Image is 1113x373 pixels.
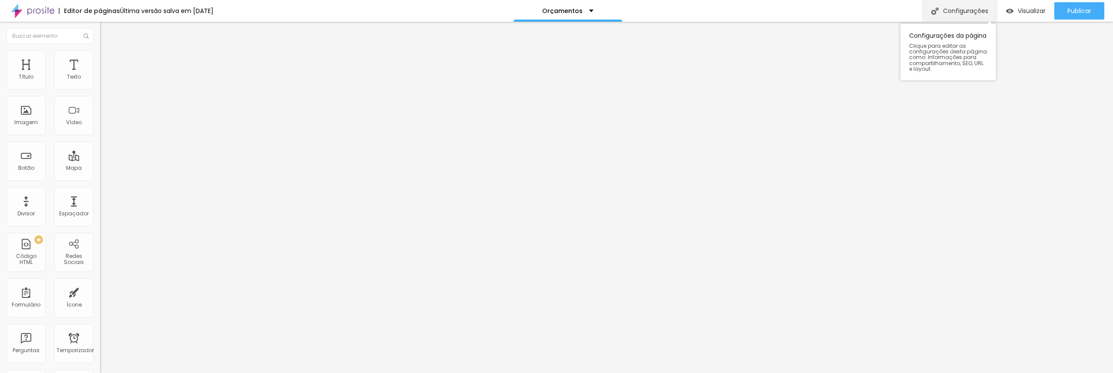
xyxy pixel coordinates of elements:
font: Título [19,73,33,80]
font: Código HTML [16,252,37,266]
font: Botão [18,164,34,172]
input: Buscar elemento [7,28,93,44]
button: Publicar [1054,2,1104,20]
iframe: Editor [100,22,1113,373]
img: Ícone [83,33,89,39]
font: Divisor [17,210,35,217]
font: Orçamentos [542,7,583,15]
font: Espaçador [59,210,89,217]
font: Ícone [67,301,82,308]
font: Redes Sociais [64,252,84,266]
font: Temporizador [57,347,94,354]
font: Configurações da página [909,31,986,40]
font: Perguntas [13,347,40,354]
font: Clique para editar as configurações desta página como: Informações para compartilhamento, SEO, UR... [909,42,987,73]
font: Vídeo [66,119,82,126]
button: Visualizar [997,2,1054,20]
font: Editor de páginas [64,7,120,15]
font: Imagem [14,119,38,126]
font: Texto [67,73,81,80]
font: Formulário [12,301,40,308]
font: Configurações [943,7,988,15]
font: Mapa [66,164,82,172]
font: Publicar [1067,7,1091,15]
font: Última versão salva em [DATE] [120,7,213,15]
font: Visualizar [1018,7,1046,15]
img: view-1.svg [1006,7,1013,15]
img: Ícone [931,7,939,15]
